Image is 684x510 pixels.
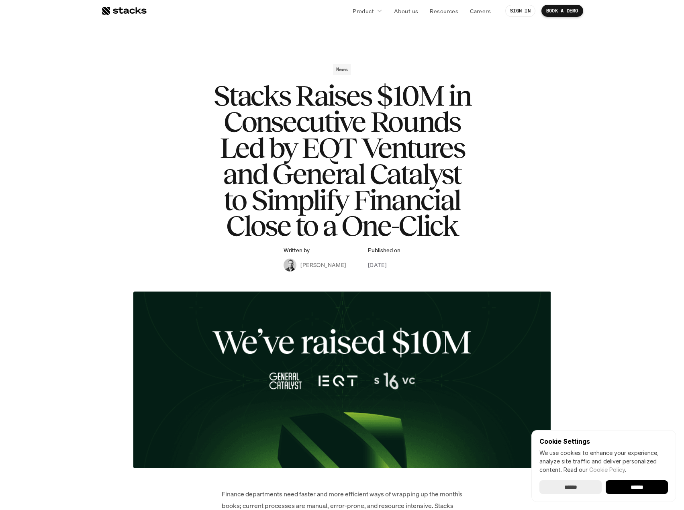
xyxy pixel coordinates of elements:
[539,438,668,445] p: Cookie Settings
[336,67,348,72] h2: News
[589,466,625,473] a: Cookie Policy
[539,449,668,474] p: We use cookies to enhance your experience, analyze site traffic and deliver personalized content.
[505,5,535,17] a: SIGN IN
[470,7,491,15] p: Careers
[368,247,400,254] p: Published on
[510,8,531,14] p: SIGN IN
[465,4,496,18] a: Careers
[541,5,583,17] a: BOOK A DEMO
[284,259,296,271] img: Albert
[182,83,503,239] h1: Stacks Raises $10M in Consecutive Rounds Led by EQT Ventures and General Catalyst to Simplify Fin...
[300,261,346,269] p: [PERSON_NAME]
[389,4,423,18] a: About us
[564,466,626,473] span: Read our .
[394,7,418,15] p: About us
[353,7,374,15] p: Product
[425,4,463,18] a: Resources
[546,8,578,14] p: BOOK A DEMO
[368,261,387,269] p: [DATE]
[430,7,458,15] p: Resources
[284,247,310,254] p: Written by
